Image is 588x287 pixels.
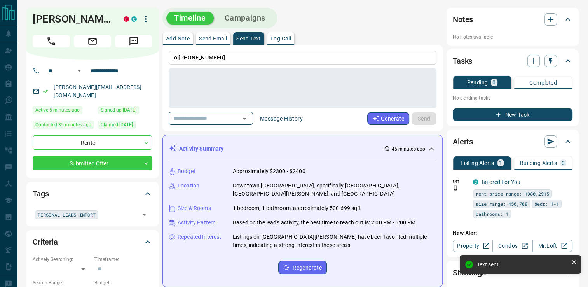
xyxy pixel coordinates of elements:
p: Timeframe: [94,256,152,263]
p: Send Text [236,36,261,41]
button: Message History [255,112,307,125]
p: New Alert: [453,229,572,237]
p: Add Note [166,36,190,41]
span: Claimed [DATE] [101,121,133,129]
button: Regenerate [278,261,327,274]
p: Send Email [199,36,227,41]
p: Actively Searching: [33,256,91,263]
p: Building Alerts [520,160,557,166]
span: rent price range: 1980,2915 [476,190,549,198]
p: No pending tasks [453,92,572,104]
div: Thu Aug 14 2025 [33,106,94,117]
svg: Email Verified [43,89,48,94]
p: Pending [467,80,488,85]
div: Fri Apr 25 2025 [98,106,152,117]
span: Active 5 minutes ago [35,106,80,114]
button: Open [139,209,150,220]
p: No notes available [453,33,572,40]
span: beds: 1-1 [534,200,559,208]
div: condos.ca [131,16,137,22]
div: Fri Apr 25 2025 [98,121,152,131]
div: Activity Summary45 minutes ago [169,142,436,156]
p: 45 minutes ago [391,145,425,152]
a: Property [453,240,493,252]
p: Location [178,182,199,190]
div: Renter [33,135,152,150]
p: Approximately $2300 - $2400 [233,167,305,175]
h2: Criteria [33,236,58,248]
p: Listings on [GEOGRAPHIC_DATA][PERSON_NAME] have been favorited multiple times, indicating a stron... [233,233,436,249]
div: Thu Aug 14 2025 [33,121,94,131]
h2: Tasks [453,55,472,67]
div: Tags [33,184,152,203]
a: Tailored For You [481,179,520,185]
button: Generate [367,112,409,125]
button: New Task [453,108,572,121]
p: Repeated Interest [178,233,221,241]
span: [PHONE_NUMBER] [178,54,225,61]
span: PERSONAL LEADS IMPORT [38,211,96,219]
span: bathrooms: 1 [476,210,508,218]
p: 1 bedroom, 1 bathroom, approximately 500-699 sqft [233,204,361,212]
span: Message [115,35,152,47]
div: Notes [453,10,572,29]
span: Signed up [DATE] [101,106,136,114]
div: Criteria [33,233,152,251]
p: To: [169,51,436,65]
div: Tasks [453,52,572,70]
span: Email [74,35,111,47]
a: Mr.Loft [532,240,572,252]
button: Open [239,113,250,124]
p: Listing Alerts [461,160,494,166]
button: Timeline [166,12,214,24]
button: Campaigns [217,12,273,24]
h1: [PERSON_NAME] [33,13,112,25]
div: property.ca [124,16,129,22]
p: Search Range: [33,279,91,286]
button: Open [75,66,84,75]
div: Submitted Offer [33,156,152,170]
span: Call [33,35,70,47]
p: 0 [562,160,565,166]
p: Based on the lead's activity, the best time to reach out is: 2:00 PM - 6:00 PM [233,219,415,227]
span: Contacted 35 minutes ago [35,121,91,129]
p: 1 [499,160,502,166]
p: Budget: [94,279,152,286]
div: Text sent [477,261,568,268]
a: Condos [492,240,532,252]
h2: Alerts [453,135,473,148]
div: condos.ca [473,179,478,185]
div: Alerts [453,132,572,151]
p: Activity Pattern [178,219,216,227]
h2: Tags [33,187,49,200]
p: Log Call [270,36,291,41]
h2: Showings [453,266,486,279]
a: [PERSON_NAME][EMAIL_ADDRESS][DOMAIN_NAME] [54,84,141,98]
p: Budget [178,167,195,175]
svg: Push Notification Only [453,185,458,191]
div: Showings [453,263,572,282]
p: Completed [529,80,557,86]
p: Size & Rooms [178,204,211,212]
h2: Notes [453,13,473,26]
p: Activity Summary [179,145,223,153]
span: size range: 450,768 [476,200,527,208]
p: 0 [492,80,496,85]
p: Downtown [GEOGRAPHIC_DATA], specifically [GEOGRAPHIC_DATA], [GEOGRAPHIC_DATA][PERSON_NAME], and [... [233,182,436,198]
p: Off [453,178,468,185]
